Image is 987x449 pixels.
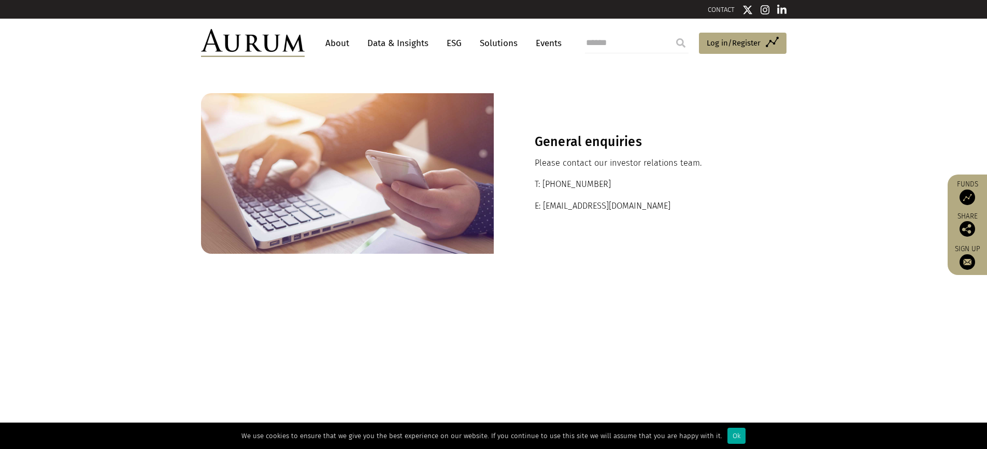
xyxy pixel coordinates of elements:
a: CONTACT [708,6,735,13]
a: Events [531,34,562,53]
div: Share [953,213,982,237]
a: Data & Insights [362,34,434,53]
img: Twitter icon [742,5,753,15]
img: Linkedin icon [777,5,786,15]
a: Solutions [475,34,523,53]
a: Funds [953,180,982,205]
span: Log in/Register [707,37,761,49]
a: Log in/Register [699,33,786,54]
input: Submit [670,33,691,53]
img: Instagram icon [761,5,770,15]
p: T: [PHONE_NUMBER] [535,178,746,191]
a: ESG [441,34,467,53]
img: Share this post [960,221,975,237]
p: E: [EMAIL_ADDRESS][DOMAIN_NAME] [535,199,746,213]
img: Sign up to our newsletter [960,254,975,270]
img: Aurum [201,29,305,57]
h3: General enquiries [535,134,746,150]
div: Ok [727,428,746,444]
img: Access Funds [960,190,975,205]
a: About [320,34,354,53]
a: Sign up [953,244,982,270]
p: Please contact our investor relations team. [535,156,746,170]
